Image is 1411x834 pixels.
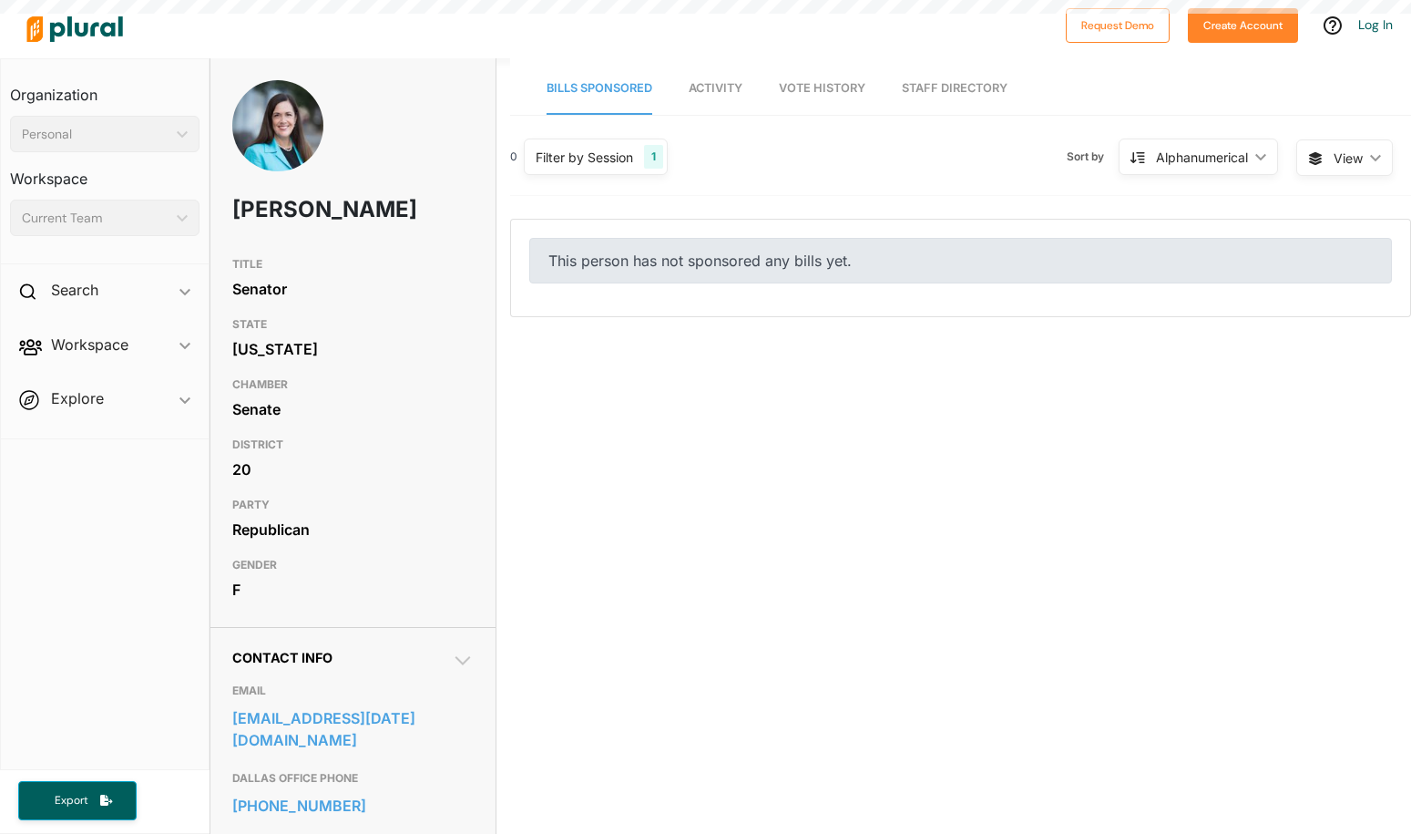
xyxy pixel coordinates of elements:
[902,63,1007,115] a: Staff Directory
[232,554,474,576] h3: GENDER
[1188,15,1298,34] a: Create Account
[22,209,169,228] div: Current Team
[232,680,474,702] h3: EMAIL
[51,280,98,300] h2: Search
[232,434,474,456] h3: DISTRICT
[1067,149,1119,165] span: Sort by
[1188,8,1298,43] button: Create Account
[689,81,742,95] span: Activity
[1156,148,1248,167] div: Alphanumerical
[22,125,169,144] div: Personal
[1066,15,1170,34] a: Request Demo
[232,253,474,275] h3: TITLE
[232,80,323,217] img: Headshot of Lisa Baker
[232,456,474,483] div: 20
[232,792,474,819] a: [PHONE_NUMBER]
[10,152,199,192] h3: Workspace
[547,63,652,115] a: Bills Sponsored
[644,145,663,169] div: 1
[1334,149,1363,168] span: View
[1358,16,1393,33] a: Log In
[232,494,474,516] h3: PARTY
[232,650,332,665] span: Contact Info
[232,396,474,423] div: Senate
[232,314,474,335] h3: STATE
[232,705,474,754] a: [EMAIL_ADDRESS][DATE][DOMAIN_NAME]
[232,335,474,363] div: [US_STATE]
[42,793,100,808] span: Export
[10,68,199,108] h3: Organization
[536,148,633,167] div: Filter by Session
[232,767,474,789] h3: DALLAS OFFICE PHONE
[232,576,474,603] div: F
[232,182,377,237] h1: [PERSON_NAME]
[779,63,865,115] a: Vote History
[232,374,474,396] h3: CHAMBER
[232,275,474,303] div: Senator
[779,81,865,95] span: Vote History
[18,781,137,820] button: Export
[1066,8,1170,43] button: Request Demo
[232,516,474,543] div: Republican
[510,149,517,165] div: 0
[689,63,742,115] a: Activity
[547,81,652,95] span: Bills Sponsored
[529,238,1392,283] div: This person has not sponsored any bills yet.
